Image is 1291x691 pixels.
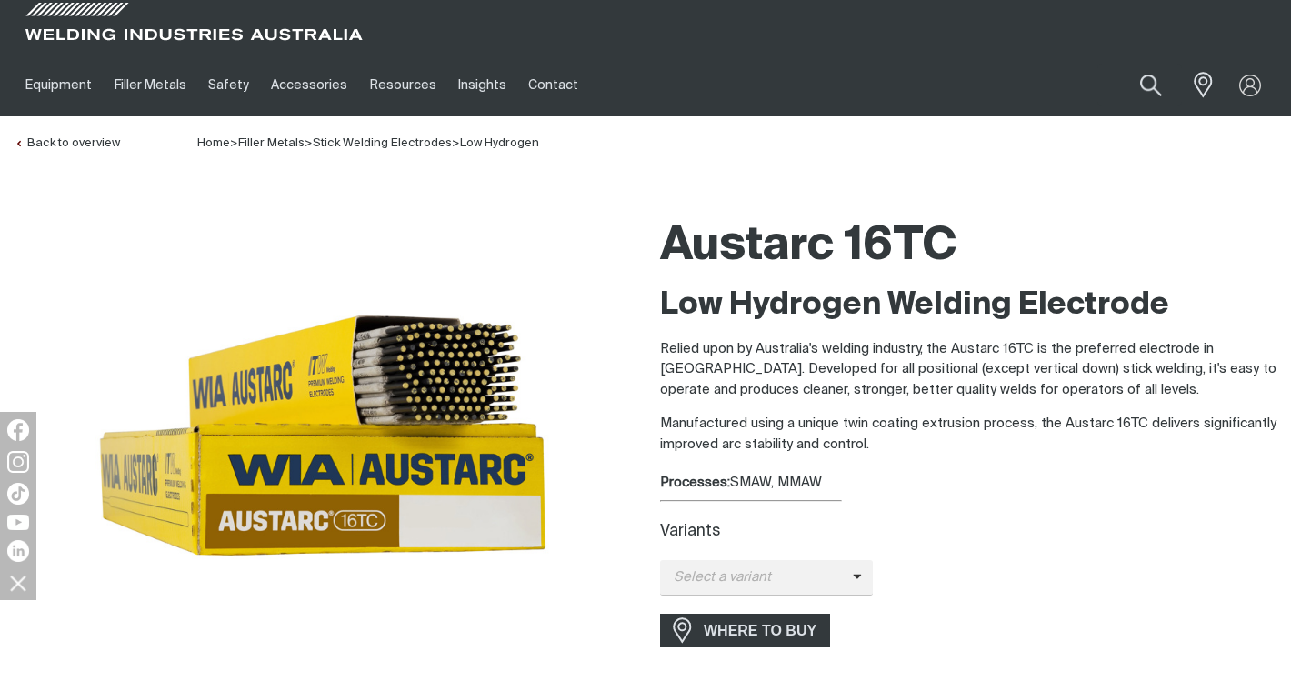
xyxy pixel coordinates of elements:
[7,540,29,562] img: LinkedIn
[238,137,305,149] a: Filler Metals
[7,483,29,505] img: TikTok
[660,524,720,539] label: Variants
[517,54,589,116] a: Contact
[260,54,358,116] a: Accessories
[197,135,230,149] a: Home
[197,137,230,149] span: Home
[660,414,1276,455] p: Manufactured using a unique twin coating extrusion process, the Austarc 16TC delivers significant...
[15,137,120,149] a: Back to overview of Low Hydrogen
[660,473,1276,494] div: SMAW, MMAW
[305,137,313,149] span: >
[452,137,460,149] span: >
[660,614,830,647] a: WHERE TO BUY
[7,451,29,473] img: Instagram
[660,567,853,588] span: Select a variant
[197,54,260,116] a: Safety
[230,137,238,149] span: >
[660,217,1276,276] h1: Austarc 16TC
[460,137,539,149] a: Low Hydrogen
[660,476,730,489] strong: Processes:
[15,54,961,116] nav: Main
[359,54,447,116] a: Resources
[3,567,34,598] img: hide socials
[313,137,452,149] a: Stick Welding Electrodes
[103,54,196,116] a: Filler Metals
[1097,64,1182,106] input: Product name or item number...
[447,54,517,116] a: Insights
[660,339,1276,401] p: Relied upon by Australia's welding industry, the Austarc 16TC is the preferred electrode in [GEOG...
[660,285,1276,325] h2: Low Hydrogen Welding Electrode
[1120,64,1182,106] button: Search products
[692,616,828,646] span: WHERE TO BUY
[15,54,103,116] a: Equipment
[7,419,29,441] img: Facebook
[7,515,29,530] img: YouTube
[95,208,550,663] img: Austarc 16TC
